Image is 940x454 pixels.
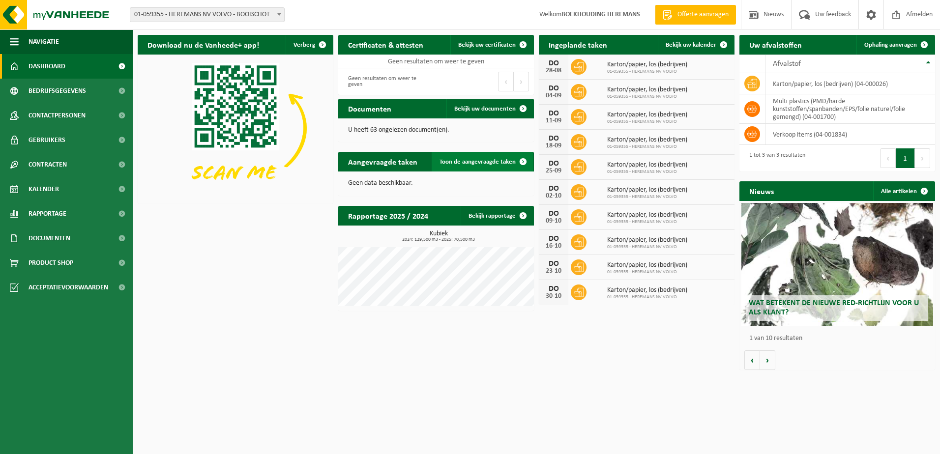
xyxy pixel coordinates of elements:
[544,260,563,268] div: DO
[607,86,687,94] span: Karton/papier, los (bedrijven)
[286,35,332,55] button: Verberg
[561,11,640,18] strong: BOEKHOUDING HEREMANS
[765,94,935,124] td: multi plastics (PMD/harde kunststoffen/spanbanden/EPS/folie naturel/folie gemengd) (04-001700)
[498,72,514,91] button: Previous
[873,181,934,201] a: Alle artikelen
[544,243,563,250] div: 16-10
[29,54,65,79] span: Dashboard
[130,8,284,22] span: 01-059355 - HEREMANS NV VOLVO - BOOISCHOT
[432,152,533,171] a: Toon de aangevraagde taken
[544,59,563,67] div: DO
[658,35,734,55] a: Bekijk uw kalender
[880,148,896,168] button: Previous
[138,35,269,54] h2: Download nu de Vanheede+ app!
[343,237,534,242] span: 2024: 129,500 m3 - 2025: 70,500 m3
[461,206,533,226] a: Bekijk rapportage
[544,268,563,275] div: 23-10
[544,85,563,92] div: DO
[544,110,563,117] div: DO
[29,152,67,177] span: Contracten
[130,7,285,22] span: 01-059355 - HEREMANS NV VOLVO - BOOISCHOT
[739,35,812,54] h2: Uw afvalstoffen
[607,261,687,269] span: Karton/papier, los (bedrijven)
[343,230,534,242] h3: Kubiek
[915,148,930,168] button: Next
[29,226,70,251] span: Documenten
[739,181,784,200] h2: Nieuws
[607,219,687,225] span: 01-059355 - HEREMANS NV VOLVO
[454,106,516,112] span: Bekijk uw documenten
[607,144,687,150] span: 01-059355 - HEREMANS NV VOLVO
[607,236,687,244] span: Karton/papier, los (bedrijven)
[773,60,801,68] span: Afvalstof
[138,55,333,201] img: Download de VHEPlus App
[544,117,563,124] div: 11-09
[607,94,687,100] span: 01-059355 - HEREMANS NV VOLVO
[539,35,617,54] h2: Ingeplande taken
[765,73,935,94] td: karton/papier, los (bedrijven) (04-000026)
[607,211,687,219] span: Karton/papier, los (bedrijven)
[29,29,59,54] span: Navigatie
[348,127,524,134] p: U heeft 63 ongelezen document(en).
[765,124,935,145] td: verkoop items (04-001834)
[744,147,805,169] div: 1 tot 3 van 3 resultaten
[896,148,915,168] button: 1
[544,293,563,300] div: 30-10
[675,10,731,20] span: Offerte aanvragen
[749,299,919,316] span: Wat betekent de nieuwe RED-richtlijn voor u als klant?
[744,350,760,370] button: Vorige
[607,61,687,69] span: Karton/papier, los (bedrijven)
[338,206,438,225] h2: Rapportage 2025 / 2024
[544,193,563,199] div: 02-10
[450,35,533,55] a: Bekijk uw certificaten
[29,275,108,300] span: Acceptatievoorwaarden
[607,244,687,250] span: 01-059355 - HEREMANS NV VOLVO
[544,92,563,99] div: 04-09
[607,119,687,125] span: 01-059355 - HEREMANS NV VOLVO
[760,350,775,370] button: Volgende
[458,42,516,48] span: Bekijk uw certificaten
[544,218,563,225] div: 09-10
[544,185,563,193] div: DO
[544,168,563,174] div: 25-09
[514,72,529,91] button: Next
[607,194,687,200] span: 01-059355 - HEREMANS NV VOLVO
[544,160,563,168] div: DO
[544,235,563,243] div: DO
[338,55,534,68] td: Geen resultaten om weer te geven
[29,103,86,128] span: Contactpersonen
[294,42,315,48] span: Verberg
[29,177,59,201] span: Kalender
[864,42,917,48] span: Ophaling aanvragen
[607,111,687,119] span: Karton/papier, los (bedrijven)
[607,294,687,300] span: 01-059355 - HEREMANS NV VOLVO
[655,5,736,25] a: Offerte aanvragen
[29,251,73,275] span: Product Shop
[544,67,563,74] div: 28-08
[607,269,687,275] span: 01-059355 - HEREMANS NV VOLVO
[749,335,930,342] p: 1 van 10 resultaten
[607,69,687,75] span: 01-059355 - HEREMANS NV VOLVO
[29,201,66,226] span: Rapportage
[666,42,716,48] span: Bekijk uw kalender
[544,135,563,142] div: DO
[607,286,687,294] span: Karton/papier, los (bedrijven)
[607,161,687,169] span: Karton/papier, los (bedrijven)
[607,186,687,194] span: Karton/papier, los (bedrijven)
[544,142,563,149] div: 18-09
[338,35,433,54] h2: Certificaten & attesten
[348,180,524,187] p: Geen data beschikbaar.
[440,159,516,165] span: Toon de aangevraagde taken
[29,79,86,103] span: Bedrijfsgegevens
[338,152,427,171] h2: Aangevraagde taken
[544,285,563,293] div: DO
[607,169,687,175] span: 01-059355 - HEREMANS NV VOLVO
[343,71,431,92] div: Geen resultaten om weer te geven
[29,128,65,152] span: Gebruikers
[338,99,401,118] h2: Documenten
[446,99,533,118] a: Bekijk uw documenten
[856,35,934,55] a: Ophaling aanvragen
[607,136,687,144] span: Karton/papier, los (bedrijven)
[544,210,563,218] div: DO
[741,203,933,326] a: Wat betekent de nieuwe RED-richtlijn voor u als klant?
